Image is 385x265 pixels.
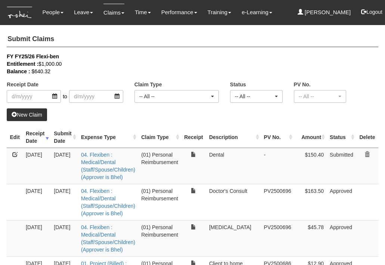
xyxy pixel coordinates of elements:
a: New Claim [7,108,47,121]
span: $640.32 [31,68,50,74]
button: -- All -- [230,90,283,103]
th: PV No. : activate to sort column ascending [261,127,294,148]
button: -- All -- [294,90,347,103]
td: [DATE] [51,220,78,256]
td: $150.40 [294,148,327,184]
div: -- All -- [235,93,273,100]
td: Approved [327,220,356,256]
td: Dental [206,148,261,184]
td: [DATE] [23,148,51,184]
b: FY FY25/26 Flexi-ben [7,53,59,59]
div: $1,000.00 [7,60,367,68]
label: Claim Type [134,81,162,88]
a: Leave [74,4,93,21]
label: PV No. [294,81,311,88]
td: $163.50 [294,184,327,220]
td: [MEDICAL_DATA] [206,220,261,256]
td: Doctor's Consult [206,184,261,220]
td: PV2500696 [261,220,294,256]
label: Status [230,81,246,88]
input: d/m/yyyy [7,90,61,103]
th: Delete [356,127,378,148]
a: Claims [103,4,124,21]
td: - [261,148,294,184]
a: [PERSON_NAME] [298,4,351,21]
a: 04. Flexiben : Medical/Dental (Staff/Spouse/Children) (Approver is Bhel) [81,224,135,253]
a: e-Learning [242,4,272,21]
th: Receipt Date : activate to sort column ascending [23,127,51,148]
a: 04. Flexiben : Medical/Dental (Staff/Spouse/Children) (Approver is Bhel) [81,152,135,180]
th: Receipt [181,127,206,148]
td: (01) Personal Reimbursement [138,148,181,184]
th: Claim Type : activate to sort column ascending [138,127,181,148]
button: -- All -- [134,90,219,103]
div: -- All -- [139,93,209,100]
h4: Submit Claims [7,32,378,47]
td: (01) Personal Reimbursement [138,184,181,220]
th: Description : activate to sort column ascending [206,127,261,148]
b: Balance : [7,68,30,74]
div: -- All -- [299,93,337,100]
th: Amount : activate to sort column ascending [294,127,327,148]
a: 04. Flexiben : Medical/Dental (Staff/Spouse/Children) (Approver is Bhel) [81,188,135,216]
th: Status : activate to sort column ascending [327,127,356,148]
b: Entitlement : [7,61,38,67]
td: [DATE] [23,220,51,256]
input: d/m/yyyy [69,90,123,103]
td: $45.78 [294,220,327,256]
td: [DATE] [23,184,51,220]
td: [DATE] [51,184,78,220]
a: Performance [161,4,197,21]
td: [DATE] [51,148,78,184]
a: Training [208,4,232,21]
th: Edit [7,127,23,148]
th: Expense Type : activate to sort column ascending [78,127,138,148]
td: Submitted [327,148,356,184]
th: Submit Date : activate to sort column ascending [51,127,78,148]
td: Approved [327,184,356,220]
a: People [42,4,63,21]
td: (01) Personal Reimbursement [138,220,181,256]
a: Time [135,4,151,21]
span: to [61,90,69,103]
td: PV2500696 [261,184,294,220]
label: Receipt Date [7,81,38,88]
